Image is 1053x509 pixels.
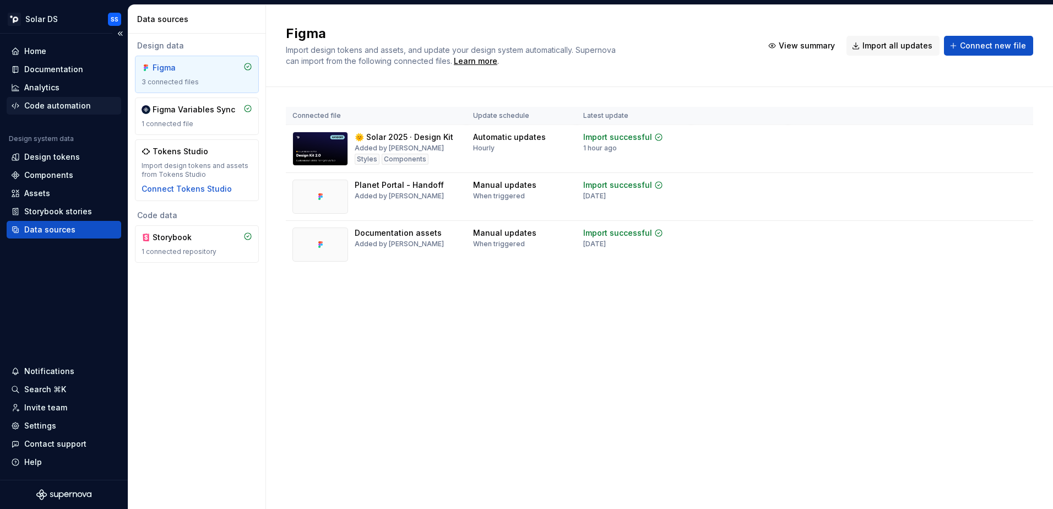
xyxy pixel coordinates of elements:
a: Design tokens [7,148,121,166]
div: [DATE] [583,192,606,201]
button: Import all updates [846,36,940,56]
a: Storybook stories [7,203,121,220]
div: Assets [24,188,50,199]
button: Search ⌘K [7,381,121,398]
a: Data sources [7,221,121,239]
div: Code automation [24,100,91,111]
div: Components [382,154,428,165]
a: Figma3 connected files [135,56,259,93]
div: Design system data [9,134,74,143]
button: Collapse sidebar [112,26,128,41]
div: Storybook stories [24,206,92,217]
th: Connected file [286,107,466,125]
div: Styles [355,154,379,165]
div: Import design tokens and assets from Tokens Studio [142,161,252,179]
div: Import successful [583,132,652,143]
div: Data sources [137,14,261,25]
button: Connect new file [944,36,1033,56]
div: Design tokens [24,151,80,163]
th: Update schedule [466,107,577,125]
a: Analytics [7,79,121,96]
div: Design data [135,40,259,51]
div: Import successful [583,180,652,191]
button: Help [7,453,121,471]
div: 1 connected repository [142,247,252,256]
svg: Supernova Logo [36,489,91,500]
div: When triggered [473,240,525,248]
div: Manual updates [473,228,536,239]
div: Tokens Studio [153,146,208,157]
a: Learn more [454,56,497,67]
div: Figma Variables Sync [153,104,235,115]
span: . [452,57,499,66]
div: When triggered [473,192,525,201]
div: Contact support [24,438,86,450]
div: [DATE] [583,240,606,248]
div: Hourly [473,144,495,153]
div: Documentation [24,64,83,75]
a: Documentation [7,61,121,78]
div: Added by [PERSON_NAME] [355,192,444,201]
div: Documentation assets [355,228,442,239]
button: Solar DSSS [2,7,126,31]
button: View summary [763,36,842,56]
div: Notifications [24,366,74,377]
a: Components [7,166,121,184]
div: Storybook [153,232,205,243]
span: Connect new file [960,40,1026,51]
a: Invite team [7,399,121,416]
a: Figma Variables Sync1 connected file [135,98,259,135]
div: 1 hour ago [583,144,617,153]
div: Help [24,457,42,468]
div: 🌞 Solar 2025 · Design Kit [355,132,453,143]
button: Connect Tokens Studio [142,183,232,194]
img: deb07db6-ec04-4ac8-9ca0-9ed434161f92.png [8,13,21,26]
a: Tokens StudioImport design tokens and assets from Tokens StudioConnect Tokens Studio [135,139,259,201]
a: Assets [7,185,121,202]
div: 1 connected file [142,120,252,128]
div: Import successful [583,228,652,239]
button: Contact support [7,435,121,453]
div: Data sources [24,224,75,235]
div: Planet Portal - Handoff [355,180,444,191]
div: Automatic updates [473,132,546,143]
div: Added by [PERSON_NAME] [355,144,444,153]
h2: Figma [286,25,750,42]
div: Solar DS [25,14,58,25]
div: Manual updates [473,180,536,191]
div: 3 connected files [142,78,252,86]
span: Import design tokens and assets, and update your design system automatically. Supernova can impor... [286,45,618,66]
span: View summary [779,40,835,51]
th: Latest update [577,107,691,125]
div: SS [111,15,118,24]
div: Invite team [24,402,67,413]
div: Analytics [24,82,59,93]
div: Added by [PERSON_NAME] [355,240,444,248]
div: Code data [135,210,259,221]
a: Code automation [7,97,121,115]
span: Import all updates [862,40,932,51]
a: Home [7,42,121,60]
div: Components [24,170,73,181]
div: Figma [153,62,205,73]
a: Storybook1 connected repository [135,225,259,263]
div: Home [24,46,46,57]
div: Search ⌘K [24,384,66,395]
a: Settings [7,417,121,435]
button: Notifications [7,362,121,380]
div: Settings [24,420,56,431]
